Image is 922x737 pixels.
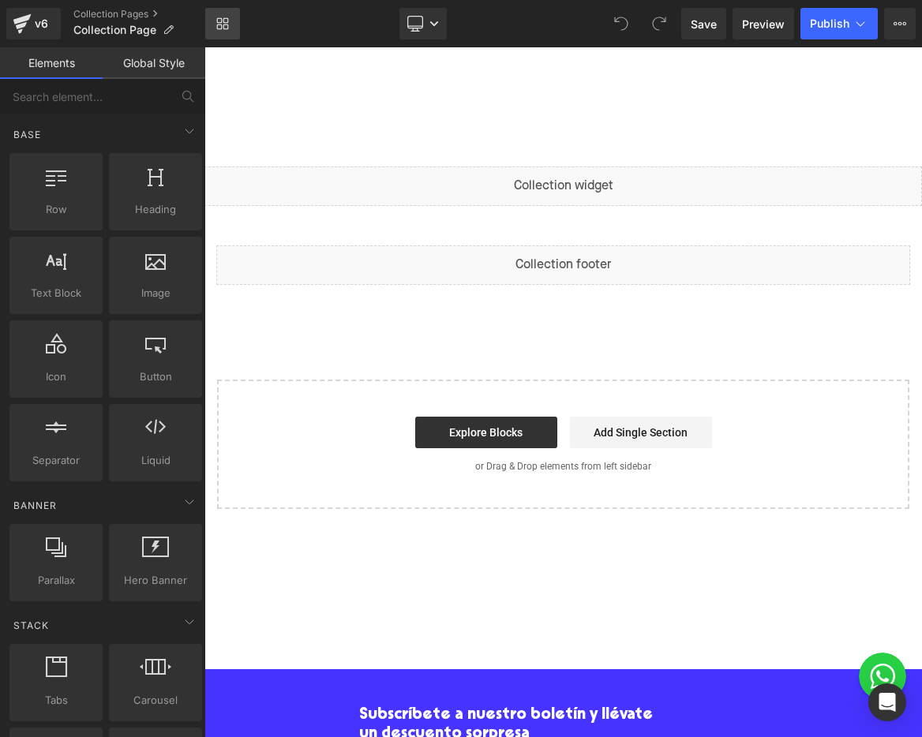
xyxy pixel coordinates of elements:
[742,16,785,32] span: Preview
[205,8,240,39] a: New Library
[14,285,98,301] span: Text Block
[800,8,878,39] button: Publish
[733,8,794,39] a: Preview
[654,605,702,653] img: Whatsapp
[73,24,156,36] span: Collection Page
[211,369,353,401] a: Explore Blocks
[114,285,197,301] span: Image
[155,660,448,675] span: Subscríbete a nuestro boletín y llévate
[14,201,98,218] span: Row
[103,47,205,79] a: Global Style
[12,127,43,142] span: Base
[32,13,51,34] div: v6
[14,572,98,589] span: Parallax
[643,8,675,39] button: Redo
[868,683,906,721] div: Open Intercom Messenger
[884,8,916,39] button: More
[691,16,717,32] span: Save
[73,8,205,21] a: Collection Pages
[365,369,508,401] a: Add Single Section
[114,201,197,218] span: Heading
[114,692,197,709] span: Carousel
[605,8,637,39] button: Undo
[114,368,197,385] span: Button
[6,8,61,39] a: v6
[114,572,197,589] span: Hero Banner
[38,413,680,425] p: or Drag & Drop elements from left sidebar
[155,679,325,694] span: un descuento sorpresa
[114,452,197,469] span: Liquid
[14,368,98,385] span: Icon
[12,498,58,513] span: Banner
[810,17,849,30] span: Publish
[14,452,98,469] span: Separator
[14,692,98,709] span: Tabs
[12,618,51,633] span: Stack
